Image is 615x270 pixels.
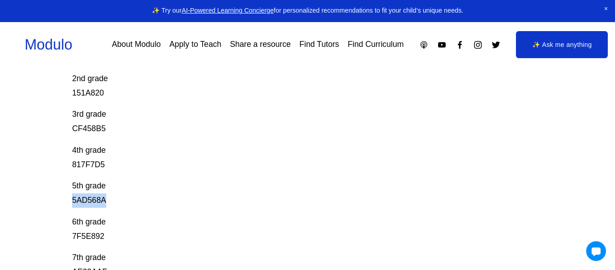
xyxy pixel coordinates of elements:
a: Share a resource [230,37,291,53]
p: 5th grade 5AD568A [72,179,495,208]
a: Modulo [25,37,72,53]
a: About Modulo [112,37,161,53]
a: YouTube [437,40,447,50]
p: 2nd grade 151A820 [72,57,495,100]
a: Apple Podcasts [419,40,429,50]
a: Find Tutors [299,37,339,53]
a: Instagram [473,40,483,50]
a: Twitter [491,40,501,50]
a: ✨ Ask me anything [516,31,608,58]
p: 3rd grade CF458B5 [72,107,495,136]
a: Find Curriculum [348,37,403,53]
a: Facebook [455,40,465,50]
p: 6th grade 7F5E892 [72,215,495,244]
p: 4th grade 817F7D5 [72,143,495,172]
a: AI-Powered Learning Concierge [182,7,274,14]
a: Apply to Teach [169,37,221,53]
